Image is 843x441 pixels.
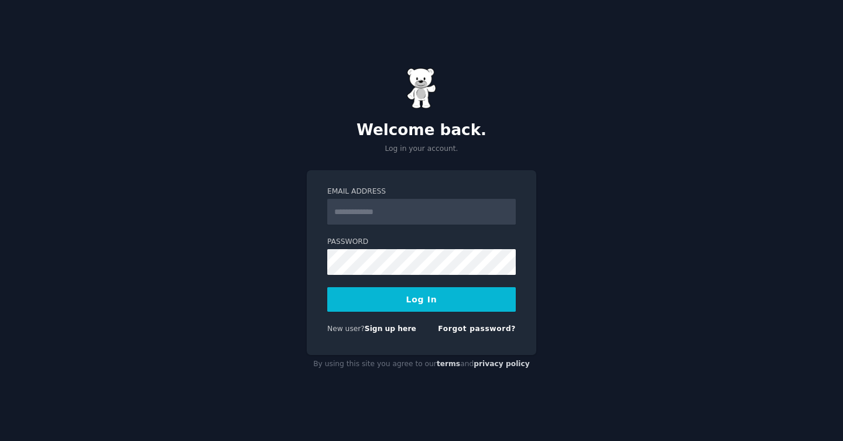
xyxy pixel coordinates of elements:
[327,287,516,312] button: Log In
[365,325,416,333] a: Sign up here
[437,360,460,368] a: terms
[307,355,536,374] div: By using this site you agree to our and
[327,237,516,247] label: Password
[307,144,536,154] p: Log in your account.
[474,360,530,368] a: privacy policy
[307,121,536,140] h2: Welcome back.
[327,325,365,333] span: New user?
[327,187,516,197] label: Email Address
[438,325,516,333] a: Forgot password?
[407,68,436,109] img: Gummy Bear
